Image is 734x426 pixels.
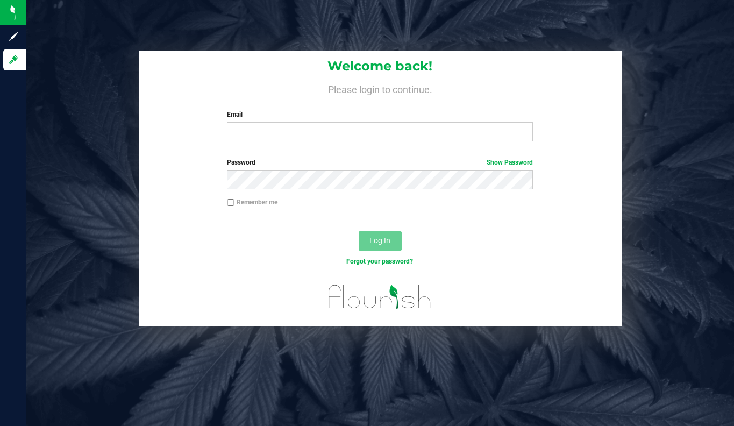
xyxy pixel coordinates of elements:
[8,54,19,65] inline-svg: Log in
[139,82,622,95] h4: Please login to continue.
[139,59,622,73] h1: Welcome back!
[8,31,19,42] inline-svg: Sign up
[227,197,277,207] label: Remember me
[369,236,390,245] span: Log In
[319,278,440,316] img: flourish_logo.svg
[227,159,255,166] span: Password
[487,159,533,166] a: Show Password
[359,231,402,251] button: Log In
[227,110,533,119] label: Email
[227,199,234,207] input: Remember me
[346,258,413,265] a: Forgot your password?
